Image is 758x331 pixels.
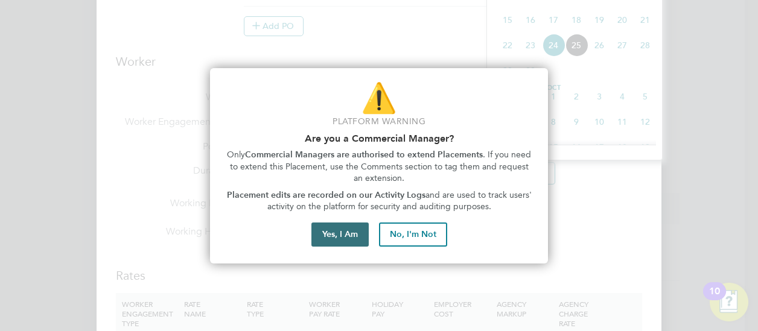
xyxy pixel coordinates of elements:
span: and are used to track users' activity on the platform for security and auditing purposes. [267,190,534,212]
h2: Are you a Commercial Manager? [225,133,533,144]
p: ⚠️ [225,78,533,118]
p: Platform Warning [225,116,533,128]
strong: Commercial Managers are authorised to extend Placements [245,150,483,160]
button: No, I'm Not [379,222,447,247]
span: Only [227,150,245,160]
span: . If you need to extend this Placement, use the Comments section to tag them and request an exten... [230,150,534,183]
strong: Placement edits are recorded on our Activity Logs [227,190,425,200]
div: Are you part of the Commercial Team? [210,68,548,263]
button: Yes, I Am [311,222,369,247]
